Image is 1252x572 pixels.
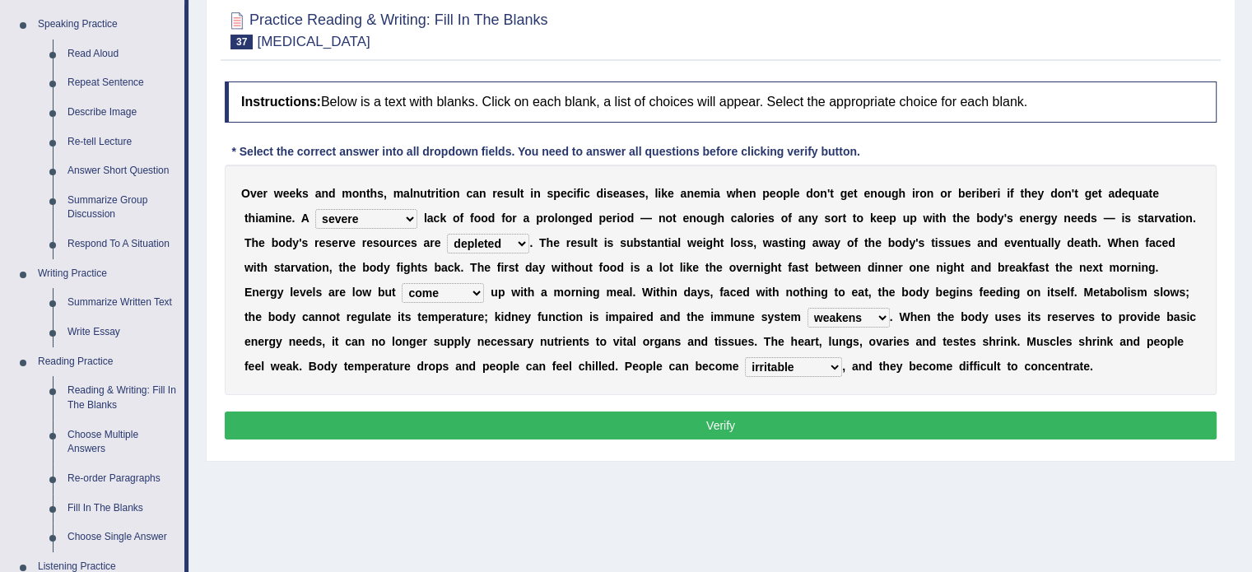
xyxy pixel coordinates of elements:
[1179,212,1186,225] b: o
[1135,187,1143,200] b: u
[1064,187,1072,200] b: n
[806,187,813,200] b: d
[788,212,792,225] b: f
[434,212,440,225] b: c
[352,187,360,200] b: o
[639,187,645,200] b: s
[488,212,496,225] b: d
[250,187,257,200] b: v
[812,212,818,225] b: y
[1124,212,1131,225] b: s
[60,156,184,186] a: Answer Short Question
[1051,212,1058,225] b: y
[349,236,356,249] b: e
[501,212,505,225] b: f
[932,212,935,225] b: i
[561,187,567,200] b: e
[762,187,770,200] b: p
[1084,187,1091,200] b: g
[1077,212,1084,225] b: e
[654,187,658,200] b: l
[958,187,966,200] b: b
[510,187,517,200] b: u
[286,212,292,225] b: e
[696,212,704,225] b: o
[377,187,384,200] b: s
[424,212,427,225] b: l
[1007,187,1010,200] b: i
[882,212,889,225] b: e
[255,212,258,225] b: i
[632,187,639,200] b: e
[466,187,472,200] b: c
[321,187,328,200] b: n
[680,187,687,200] b: a
[980,187,987,200] b: b
[296,187,302,200] b: k
[1098,187,1102,200] b: t
[997,187,1000,200] b: i
[1121,212,1124,225] b: i
[1072,187,1074,200] b: '
[225,8,548,49] h2: Practice Reading & Writing: Fill In The Blanks
[749,187,756,200] b: n
[427,212,434,225] b: a
[854,187,858,200] b: t
[585,212,593,225] b: d
[717,212,724,225] b: h
[459,212,463,225] b: f
[393,187,403,200] b: m
[225,81,1217,123] h4: Below is a text with blanks. Click on each blank, a list of choices will appear. Select the appro...
[453,212,460,225] b: o
[1024,187,1031,200] b: h
[225,143,867,160] div: * Select the correct answer into all dropdown fields. You need to answer all questions before cli...
[1083,212,1091,225] b: d
[912,187,915,200] b: i
[738,212,744,225] b: a
[379,236,387,249] b: o
[617,212,620,225] b: i
[301,212,310,225] b: A
[830,187,834,200] b: t
[517,187,520,200] b: l
[565,212,572,225] b: n
[984,212,991,225] b: o
[824,212,831,225] b: s
[993,187,997,200] b: r
[325,236,332,249] b: s
[1175,212,1179,225] b: i
[431,187,435,200] b: r
[427,187,431,200] b: t
[278,236,286,249] b: o
[682,212,689,225] b: e
[60,494,184,523] a: Fill In The Blanks
[470,212,474,225] b: f
[673,212,677,225] b: t
[411,236,417,249] b: s
[768,212,775,225] b: s
[543,212,547,225] b: r
[863,187,870,200] b: e
[620,212,627,225] b: o
[1103,212,1115,225] b: —
[889,212,896,225] b: p
[481,212,488,225] b: o
[1171,212,1175,225] b: t
[703,212,710,225] b: u
[919,187,927,200] b: o
[283,187,290,200] b: e
[299,236,301,249] b: '
[956,212,964,225] b: h
[714,187,720,200] b: a
[420,187,427,200] b: u
[292,212,296,225] b: .
[1122,187,1129,200] b: e
[265,212,275,225] b: m
[840,187,848,200] b: g
[244,212,249,225] b: t
[1193,212,1196,225] b: .
[1148,187,1152,200] b: t
[315,187,322,200] b: a
[1074,187,1078,200] b: t
[665,212,673,225] b: o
